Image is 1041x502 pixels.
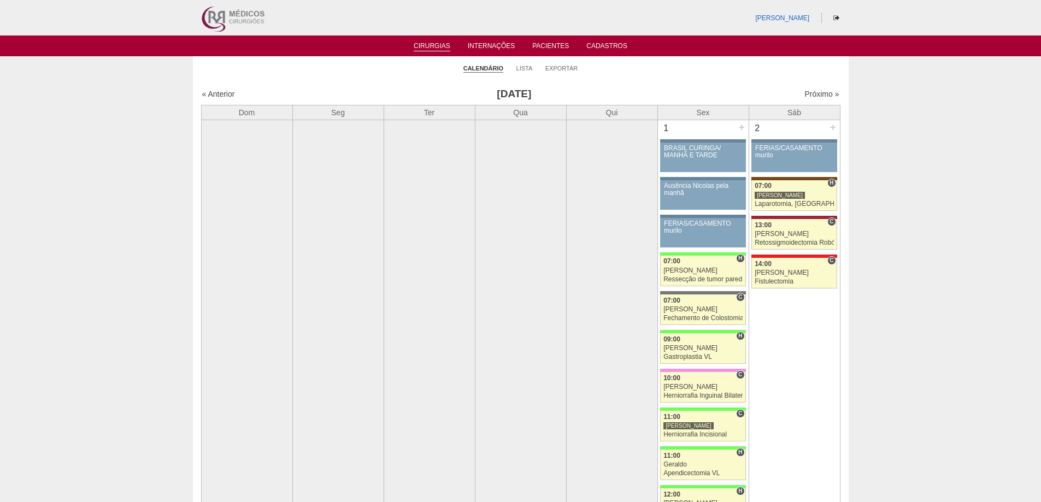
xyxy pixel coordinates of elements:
a: C 11:00 [PERSON_NAME] Herniorrafia Incisional [660,411,745,441]
span: 10:00 [663,374,680,382]
span: 13:00 [755,221,772,229]
div: Retossigmoidectomia Robótica [755,239,834,246]
span: Consultório [827,217,836,226]
div: [PERSON_NAME] [755,269,834,276]
div: Key: Aviso [751,139,837,143]
div: [PERSON_NAME] [663,267,743,274]
span: 12:00 [663,491,680,498]
div: Key: Albert Einstein [660,369,745,372]
div: [PERSON_NAME] [663,383,743,391]
div: BRASIL CURINGA/ MANHÃ E TARDE [664,145,742,159]
a: C 10:00 [PERSON_NAME] Herniorrafia Inguinal Bilateral [660,372,745,403]
a: Exportar [545,64,578,72]
span: Hospital [736,254,744,263]
div: [PERSON_NAME] [755,231,834,238]
div: 2 [749,120,766,137]
span: Consultório [736,370,744,379]
a: C 14:00 [PERSON_NAME] Fistulectomia [751,258,837,288]
span: Hospital [736,332,744,340]
a: C 13:00 [PERSON_NAME] Retossigmoidectomia Robótica [751,219,837,250]
div: Key: Sírio Libanês [751,216,837,219]
a: « Anterior [202,90,235,98]
div: Laparotomia, [GEOGRAPHIC_DATA], Drenagem, Bridas [755,200,834,208]
div: + [737,120,746,134]
span: Consultório [827,256,836,265]
div: [PERSON_NAME] [663,306,743,313]
span: 14:00 [755,260,772,268]
div: FÉRIAS/CASAMENTO murilo [664,220,742,234]
a: Pacientes [532,42,569,53]
a: Próximo » [804,90,839,98]
div: Key: Brasil [660,446,745,450]
div: + [828,120,838,134]
div: Geraldo [663,461,743,468]
a: [PERSON_NAME] [755,14,809,22]
span: Consultório [736,409,744,418]
div: Ausência Nicolas pela manhã [664,182,742,197]
a: H 11:00 Geraldo Apendicectomia VL [660,450,745,480]
div: [PERSON_NAME] [663,345,743,352]
div: Herniorrafia Incisional [663,431,743,438]
div: Ressecção de tumor parede abdominal pélvica [663,276,743,283]
div: Key: Brasil [660,407,745,411]
a: Ausência Nicolas pela manhã [660,180,745,210]
div: Fechamento de Colostomia ou Enterostomia [663,315,743,322]
div: Key: Brasil [660,485,745,488]
span: 11:00 [663,413,680,421]
a: BRASIL CURINGA/ MANHÃ E TARDE [660,143,745,172]
span: 07:00 [663,297,680,304]
div: Herniorrafia Inguinal Bilateral [663,392,743,399]
div: 1 [658,120,675,137]
div: Key: Aviso [660,215,745,218]
div: [PERSON_NAME] [755,191,805,199]
a: C 07:00 [PERSON_NAME] Fechamento de Colostomia ou Enterostomia [660,294,745,325]
th: Qui [566,105,657,120]
div: [PERSON_NAME] [663,422,714,430]
a: H 09:00 [PERSON_NAME] Gastroplastia VL [660,333,745,364]
a: Internações [468,42,515,53]
a: Cadastros [586,42,627,53]
th: Dom [201,105,292,120]
th: Sáb [749,105,840,120]
a: FÉRIAS/CASAMENTO murilo [751,143,837,172]
a: H 07:00 [PERSON_NAME] Laparotomia, [GEOGRAPHIC_DATA], Drenagem, Bridas [751,180,837,211]
th: Seg [292,105,384,120]
div: Key: Brasil [660,330,745,333]
span: Hospital [736,487,744,495]
div: Gastroplastia VL [663,353,743,361]
span: 11:00 [663,452,680,459]
span: 07:00 [663,257,680,265]
span: Consultório [736,293,744,302]
span: Hospital [827,179,836,187]
div: Key: Santa Joana [751,177,837,180]
a: Cirurgias [414,42,450,51]
th: Ter [384,105,475,120]
h3: [DATE] [355,86,673,102]
span: Hospital [736,448,744,457]
a: H 07:00 [PERSON_NAME] Ressecção de tumor parede abdominal pélvica [660,256,745,286]
span: 07:00 [755,182,772,190]
div: Key: Santa Catarina [660,291,745,294]
div: Apendicectomia VL [663,470,743,477]
div: Key: Aviso [660,139,745,143]
div: FÉRIAS/CASAMENTO murilo [755,145,833,159]
div: Key: Aviso [660,177,745,180]
div: Fistulectomia [755,278,834,285]
span: 09:00 [663,335,680,343]
div: Key: Assunção [751,255,837,258]
div: Key: Brasil [660,252,745,256]
i: Sair [833,15,839,21]
a: Calendário [463,64,503,73]
th: Sex [657,105,749,120]
a: FÉRIAS/CASAMENTO murilo [660,218,745,247]
a: Lista [516,64,533,72]
th: Qua [475,105,566,120]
